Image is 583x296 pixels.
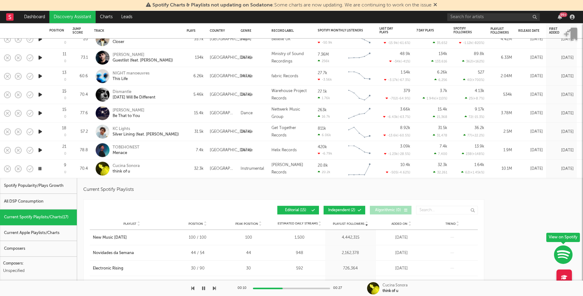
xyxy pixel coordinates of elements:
div: 3.09k [400,145,410,149]
div: 18 [62,126,66,130]
div: Dance [241,54,253,61]
div: 15,368 [433,115,447,119]
div: -3.17k ( -67.3 % ) [384,78,410,82]
div: [GEOGRAPHIC_DATA] [210,91,251,98]
div: 134k [439,52,447,56]
div: 3.78M [490,109,512,117]
div: 420k [318,145,327,149]
span: Position [188,222,203,225]
div: [DATE] [378,265,425,272]
div: 8.92k [400,126,410,130]
div: 00:10 [238,285,250,292]
div: 77 ( +22.2 % ) [463,134,484,138]
div: [GEOGRAPHIC_DATA] [210,165,234,172]
div: 0 [64,134,66,137]
div: 60.6 [72,72,88,80]
div: Last Day Plays [379,27,401,34]
div: -3.56k [318,77,332,81]
div: 15.4k [187,109,204,117]
div: 9.17k [475,108,484,112]
div: 22.1k [318,89,327,93]
a: Novidades da Semana [93,250,171,256]
div: 1.64k [474,163,484,167]
div: 32.3k [438,163,447,167]
div: 6.26k [187,72,204,80]
div: [DATE] [518,54,543,61]
div: [DATE] [549,35,574,43]
div: First Added [549,27,571,35]
div: 7.4k [440,145,447,149]
a: New Music [DATE] [93,235,171,241]
div: 30 [225,265,272,272]
div: [DATE] [518,35,543,43]
span: Editorial ( 15 ) [281,208,310,212]
div: House [241,72,253,80]
div: Cucina Sonora [382,283,407,288]
div: [DATE] [549,54,574,61]
div: Cucina Sonora [113,163,140,169]
span: Peak Position [235,222,258,225]
svg: Chart title [345,68,373,84]
div: Menace [113,150,139,156]
span: Playlist [123,222,136,225]
div: -50.9k [318,40,332,44]
div: Release Date [518,29,540,33]
div: [GEOGRAPHIC_DATA] [210,35,251,43]
div: 811k [318,126,326,130]
div: [DATE] [549,72,574,80]
div: 0 [64,152,66,156]
div: View on Spotify [546,233,580,242]
div: [DATE] [518,91,543,98]
div: [DATE] [549,91,574,98]
div: Dance [241,128,253,135]
a: [PERSON_NAME]Guestlist (feat. [PERSON_NAME]) [113,52,173,63]
button: 99+ [558,14,562,19]
div: [GEOGRAPHIC_DATA] [210,72,251,80]
input: Search... [416,206,478,215]
a: Electronic Rising [93,265,171,272]
div: 44 / 54 [174,250,221,256]
div: 36.2k [474,126,484,130]
div: Silver Lining (feat. [PERSON_NAME]) [113,132,179,137]
div: 30 / 90 [174,265,221,272]
div: 100 [225,235,272,241]
div: NIGHT manoeuvres [113,71,150,76]
div: Dismantle [113,89,155,95]
button: Independent(2) [324,206,365,215]
div: Instrumental [241,165,264,172]
div: -13.6k ( -60.5 % ) [383,134,410,138]
span: Dismiss [433,3,437,8]
div: 0 [64,171,66,174]
div: 100 / 100 [174,235,221,241]
div: -702 ( -64.9 % ) [386,97,410,101]
div: 6,256 [434,78,447,82]
div: Plays [187,29,196,33]
div: [GEOGRAPHIC_DATA] [210,128,251,135]
div: 1.9M [490,146,512,154]
div: 15 [62,89,66,93]
svg: Chart title [345,105,373,121]
div: Spotify Followers [453,27,475,34]
div: 7.4k [187,146,204,154]
div: 20.8k [318,163,328,167]
div: Position [49,29,64,32]
div: 32,261 [433,171,447,175]
div: 9 [64,163,66,167]
div: 1.54k [401,71,410,75]
div: [DATE] [378,250,425,256]
div: Closer [113,39,144,45]
div: Electronic Rising [93,265,123,272]
div: -15.9k ( -61.6 % ) [384,41,410,45]
div: 256k [318,59,329,63]
div: Believe UK [271,35,291,43]
div: This Life [113,76,150,82]
div: 48.9k [400,52,410,56]
svg: Chart title [345,142,373,158]
div: 31,478 [433,134,447,138]
a: KC LightsSilver Lining (feat. [PERSON_NAME]) [113,126,179,137]
span: Estimated Daily Streams [278,221,318,226]
div: 72 ( -15.3 % ) [465,115,484,119]
div: Be That to You [113,113,144,119]
div: Novidades da Semana [93,250,134,256]
div: 0 [64,78,66,82]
